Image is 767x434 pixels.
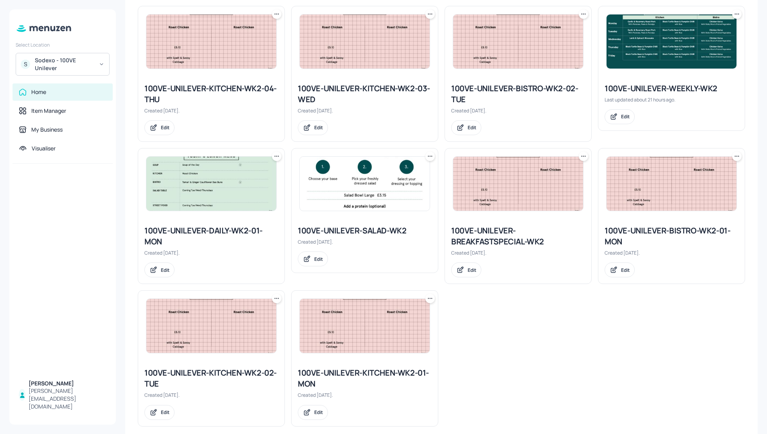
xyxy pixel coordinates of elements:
[144,250,278,256] div: Created [DATE].
[607,157,736,211] img: 2025-08-30-1756546222576n0m0l4jn65j.jpeg
[451,83,585,105] div: 100VE-UNILEVER-BISTRO-WK2-02-TUE
[31,107,66,115] div: Item Manager
[161,267,169,273] div: Edit
[605,225,738,247] div: 100VE-UNILEVER-BISTRO-WK2-01-MON
[144,107,278,114] div: Created [DATE].
[314,256,323,262] div: Edit
[300,299,430,353] img: 2025-08-30-1756546222576n0m0l4jn65j.jpeg
[607,14,736,69] img: 2025-09-08-1757336338965z0jq7irodqc.jpeg
[29,380,106,387] div: [PERSON_NAME]
[314,409,323,416] div: Edit
[300,157,430,211] img: 2025-08-31-1756649798365ndgno7gnq6j.jpeg
[605,83,738,94] div: 100VE-UNILEVER-WEEKLY-WK2
[298,392,432,398] div: Created [DATE].
[451,250,585,256] div: Created [DATE].
[451,225,585,247] div: 100VE-UNILEVER-BREAKFASTSPECIAL-WK2
[298,367,432,389] div: 100VE-UNILEVER-KITCHEN-WK2-01-MON
[35,56,94,72] div: Sodexo - 100VE Unilever
[621,113,630,120] div: Edit
[144,225,278,247] div: 100VE-UNILEVER-DAILY-WK2-01-MON
[146,299,276,353] img: 2025-08-30-1756546222576n0m0l4jn65j.jpeg
[468,267,476,273] div: Edit
[146,157,276,211] img: 2025-09-06-17571838309287lczu0tz3nc.jpeg
[451,107,585,114] div: Created [DATE].
[16,42,110,48] div: Select Location
[300,14,430,69] img: 2025-08-30-1756546222576n0m0l4jn65j.jpeg
[605,96,738,103] div: Last updated about 21 hours ago.
[298,83,432,105] div: 100VE-UNILEVER-KITCHEN-WK2-03-WED
[146,14,276,69] img: 2025-08-30-1756546222576n0m0l4jn65j.jpeg
[161,124,169,131] div: Edit
[144,367,278,389] div: 100VE-UNILEVER-KITCHEN-WK2-02-TUE
[31,126,63,134] div: My Business
[298,225,432,236] div: 100VE-UNILEVER-SALAD-WK2
[298,239,432,245] div: Created [DATE].
[468,124,476,131] div: Edit
[21,60,30,69] div: S
[453,157,583,211] img: 2025-08-30-1756546222576n0m0l4jn65j.jpeg
[144,83,278,105] div: 100VE-UNILEVER-KITCHEN-WK2-04-THU
[144,392,278,398] div: Created [DATE].
[31,88,46,96] div: Home
[298,107,432,114] div: Created [DATE].
[29,387,106,410] div: [PERSON_NAME][EMAIL_ADDRESS][DOMAIN_NAME]
[32,145,56,152] div: Visualiser
[314,124,323,131] div: Edit
[605,250,738,256] div: Created [DATE].
[621,267,630,273] div: Edit
[453,14,583,69] img: 2025-08-30-1756546222576n0m0l4jn65j.jpeg
[161,409,169,416] div: Edit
